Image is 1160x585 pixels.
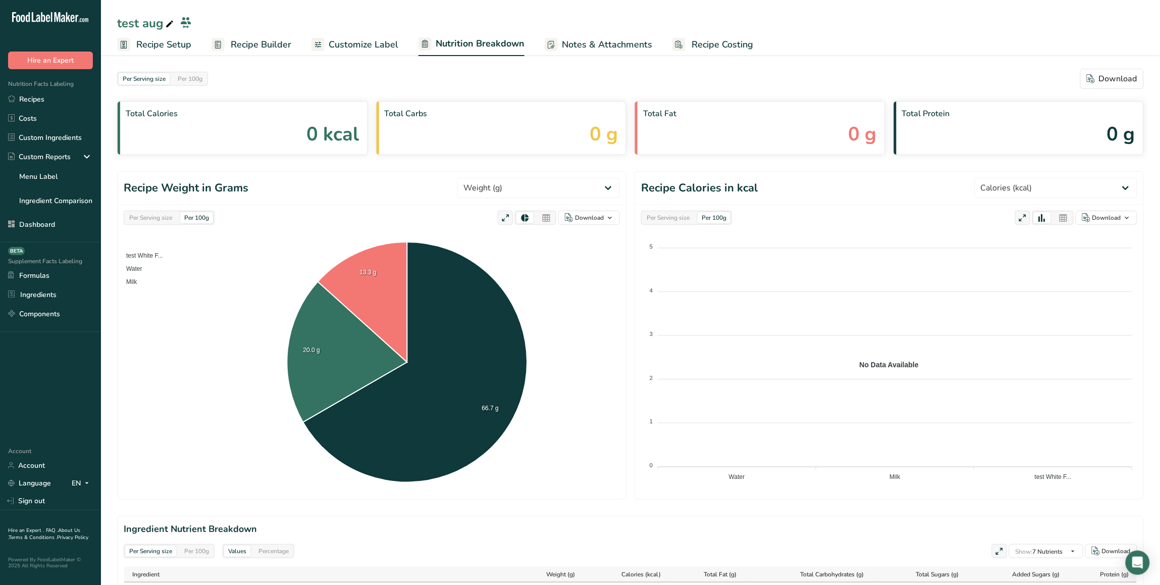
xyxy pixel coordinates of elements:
a: Language [8,474,51,492]
tspan: 3 [650,331,653,337]
div: Per 100g [174,73,206,84]
button: Download [1076,211,1137,225]
span: Customize Label [329,38,398,52]
div: BETA [8,247,25,255]
button: Show:7 Nutrients [1009,544,1083,558]
span: Recipe Costing [692,38,753,52]
div: Per Serving size [643,212,694,223]
span: 0 g [1107,120,1135,149]
h1: Recipe Weight in Grams [124,180,248,197]
div: Download [575,213,604,222]
h2: Ingredient Nutrient Breakdown [124,522,1137,536]
div: Per 100g [698,212,730,223]
a: Notes & Attachments [545,33,652,56]
a: Privacy Policy [57,534,88,541]
span: 0 kcal [307,120,359,149]
div: Per Serving size [125,546,176,557]
span: Total Fat (g) [704,570,736,579]
span: Milk [119,278,137,285]
div: Download [1087,73,1137,85]
a: Nutrition Breakdown [418,32,524,57]
a: Recipe Setup [117,33,191,56]
button: Hire an Expert [8,52,93,69]
div: Percentage [254,546,293,557]
tspan: 0 [650,462,653,468]
tspan: Milk [889,474,901,481]
tspan: 5 [650,244,653,250]
button: Download [1080,69,1144,89]
div: Custom Reports [8,152,71,162]
span: Nutrition Breakdown [436,37,524,51]
span: Total Calories [126,108,359,120]
span: Added Sugars (g) [1012,570,1060,579]
a: Hire an Expert . [8,527,44,534]
span: Total Fat [643,108,877,120]
span: Water [119,265,142,272]
span: test White F... [119,252,163,259]
span: Total Carbs [385,108,618,120]
span: Weight (g) [546,570,575,579]
div: Download [1102,547,1131,556]
span: Ingredient [132,570,160,579]
span: Protein (g) [1100,570,1129,579]
span: Recipe Setup [136,38,191,52]
div: Per 100g [180,546,213,557]
div: EN [72,477,93,490]
span: 7 Nutrients [1016,548,1063,556]
tspan: 2 [650,375,653,381]
span: Total Carbohydrates (g) [801,570,864,579]
button: Download [558,211,620,225]
text: No Data Available [860,361,919,369]
div: Per Serving size [119,73,170,84]
a: Recipe Costing [672,33,753,56]
a: FAQ . [46,527,58,534]
div: Per Serving size [125,212,176,223]
tspan: Water [729,474,745,481]
tspan: 1 [650,419,653,425]
a: About Us . [8,527,80,541]
span: Show: [1016,548,1033,556]
div: Per 100g [180,212,213,223]
span: 0 g [590,120,618,149]
span: Recipe Builder [231,38,291,52]
span: Calories (kcal) [621,570,661,579]
div: Powered By FoodLabelMaker © 2025 All Rights Reserved [8,557,93,569]
div: test aug [117,14,176,32]
span: 0 g [849,120,877,149]
a: Customize Label [311,33,398,56]
div: Values [224,546,250,557]
tspan: test White F... [1035,474,1072,481]
div: Download [1092,213,1121,222]
button: Download [1085,544,1137,558]
h1: Recipe Calories in kcal [641,180,758,197]
tspan: 4 [650,287,653,294]
span: Total Sugars (g) [916,570,959,579]
div: Open Intercom Messenger [1126,551,1150,575]
a: Recipe Builder [212,33,291,56]
a: Terms & Conditions . [9,534,57,541]
span: Total Protein [902,108,1136,120]
span: Notes & Attachments [562,38,652,52]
